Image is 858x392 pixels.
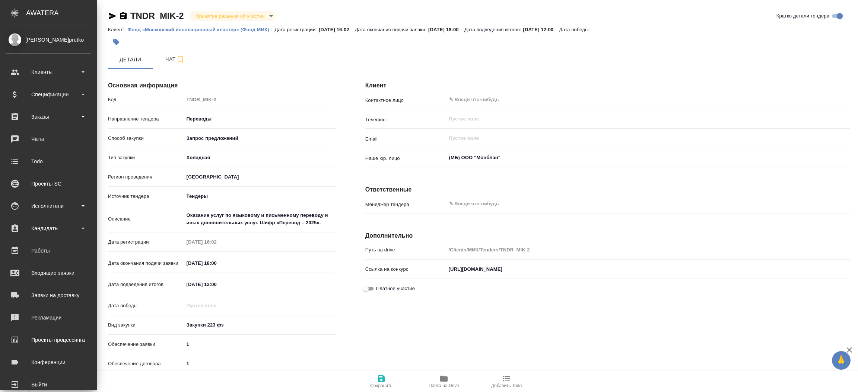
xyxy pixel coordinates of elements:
[127,27,274,32] p: Фонд «Московский инновационный кластер» (Фонд МИК)
[108,215,184,223] p: Описание
[446,244,850,255] input: Пустое поле
[2,241,95,260] a: Работы
[157,55,193,64] span: Чат
[26,6,97,20] div: AWATERA
[319,27,355,32] p: [DATE] 16:02
[350,371,413,392] button: Сохранить
[108,12,117,20] button: Скопировать ссылку для ЯМессенджера
[491,383,522,388] span: Добавить Todo
[365,185,850,194] h4: Ответственные
[108,34,124,50] button: Добавить тэг
[184,358,336,369] input: ✎ Введи что-нибудь
[6,67,91,78] div: Клиенты
[429,383,459,388] span: Папка на Drive
[6,334,91,346] div: Проекты процессинга
[413,371,475,392] button: Папка на Drive
[275,27,319,32] p: Дата регистрации:
[184,94,336,105] input: Пустое поле
[184,300,249,311] input: Пустое поле
[108,302,184,309] p: Дата победы
[464,27,523,32] p: Дата подведения итогов:
[365,231,850,240] h4: Дополнительно
[184,132,336,145] div: Запрос предложений
[130,11,184,21] a: TNDR_MIK-2
[6,223,91,234] div: Кандидаты
[835,353,848,368] span: 🙏
[6,312,91,323] div: Рекламации
[6,245,91,256] div: Работы
[846,99,847,100] button: Open
[2,286,95,305] a: Заявки на доставку
[6,200,91,212] div: Исполнители
[108,27,127,32] p: Клиент:
[355,27,428,32] p: Дата окончания подачи заявки:
[370,383,393,388] span: Сохранить
[108,81,336,90] h4: Основная информация
[2,174,95,193] a: Проекты SC
[6,36,91,44] div: [PERSON_NAME]prutko
[2,353,95,372] a: Конференции
[846,203,847,205] button: Open
[365,266,446,273] p: Ссылка на конкурс
[365,201,446,208] p: Менеджер тендера
[365,81,850,90] h4: Клиент
[108,281,184,288] p: Дата подведения итогов
[6,178,91,189] div: Проекты SC
[2,264,95,282] a: Входящие заявки
[2,331,95,349] a: Проекты процессинга
[184,151,336,164] div: Холодная
[108,260,184,267] p: Дата окончания подачи заявки
[6,111,91,122] div: Заказы
[108,135,184,142] p: Способ закупки
[365,97,446,104] p: Контактное лицо
[475,371,538,392] button: Добавить Todo
[127,26,274,32] a: Фонд «Московский инновационный кластер» (Фонд МИК)
[108,360,184,367] p: Обеспечение договора
[108,193,184,200] p: Источник тендера
[6,357,91,368] div: Конференции
[365,135,446,143] p: Email
[428,27,464,32] p: [DATE] 18:00
[365,246,446,254] p: Путь на drive
[184,113,336,125] div: Переводы
[365,155,446,162] p: Наше юр. лицо
[190,11,276,21] div: Принятие решения об участии
[448,134,832,143] input: Пустое поле
[184,339,336,350] input: ✎ Введи что-нибудь
[108,154,184,161] p: Тип закупки
[832,351,851,370] button: 🙏
[448,95,823,104] input: ✎ Введи что-нибудь
[119,12,128,20] button: Скопировать ссылку
[6,267,91,279] div: Входящие заявки
[846,157,847,158] button: Open
[365,116,446,123] p: Телефон
[184,258,249,269] input: ✎ Введи что-нибудь
[193,13,267,19] button: Принятие решения об участии
[6,379,91,390] div: Выйти
[108,115,184,123] p: Направление тендера
[6,290,91,301] div: Заявки на доставку
[523,27,559,32] p: [DATE] 12:00
[112,55,148,64] span: Детали
[184,190,336,203] div: [GEOGRAPHIC_DATA]
[184,171,336,183] div: [GEOGRAPHIC_DATA]
[446,264,850,274] input: ✎ Введи что-нибудь
[376,285,415,292] span: Платное участие
[184,209,336,229] textarea: Оказание услуг по языковому и письменному переводу и иных дополнительных услуг. Шифр «Перевод – 2...
[559,27,592,32] p: Дата победы:
[184,279,249,290] input: ✎ Введи что-нибудь
[108,341,184,348] p: Обеспечение заявки
[108,173,184,181] p: Регион проведения
[108,96,184,103] p: Код
[176,55,185,64] svg: Подписаться
[6,156,91,167] div: Todo
[448,115,832,123] input: Пустое поле
[2,308,95,327] a: Рекламации
[108,238,184,246] p: Дата регистрации
[448,199,823,208] input: ✎ Введи что-нибудь
[6,89,91,100] div: Спецификации
[108,321,184,329] p: Вид закупки
[184,237,249,247] input: Пустое поле
[2,152,95,171] a: Todo
[2,130,95,148] a: Чаты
